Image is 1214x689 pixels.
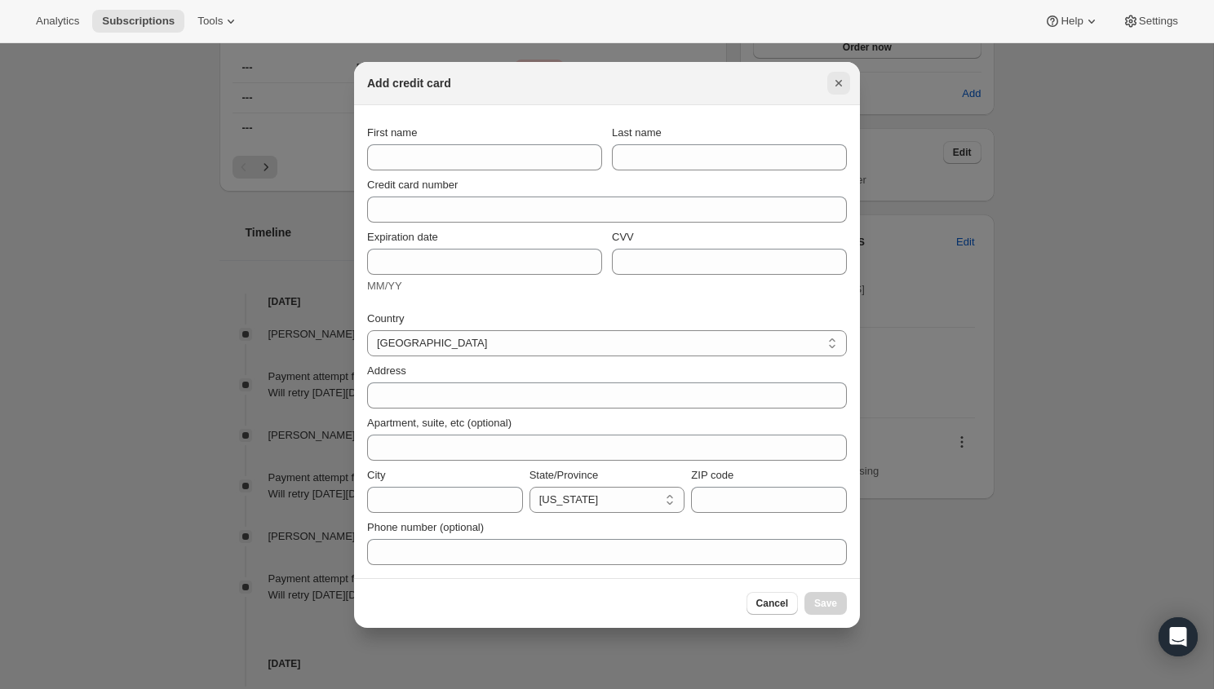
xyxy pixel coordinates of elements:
[367,312,405,325] span: Country
[367,179,458,191] span: Credit card number
[197,15,223,28] span: Tools
[1159,617,1198,656] div: Open Intercom Messenger
[36,15,79,28] span: Analytics
[529,469,599,481] span: State/Province
[1061,15,1083,28] span: Help
[367,126,417,139] span: First name
[367,280,402,292] span: MM/YY
[367,417,512,429] span: Apartment, suite, etc (optional)
[367,231,438,243] span: Expiration date
[747,592,798,615] button: Cancel
[612,126,662,139] span: Last name
[1139,15,1178,28] span: Settings
[827,72,850,95] button: Close
[367,75,451,91] h2: Add credit card
[367,521,484,533] span: Phone number (optional)
[1035,10,1109,33] button: Help
[691,469,733,481] span: ZIP code
[188,10,249,33] button: Tools
[102,15,175,28] span: Subscriptions
[26,10,89,33] button: Analytics
[367,364,406,377] span: Address
[756,597,788,610] span: Cancel
[612,231,634,243] span: CVV
[1113,10,1188,33] button: Settings
[92,10,184,33] button: Subscriptions
[367,469,385,481] span: City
